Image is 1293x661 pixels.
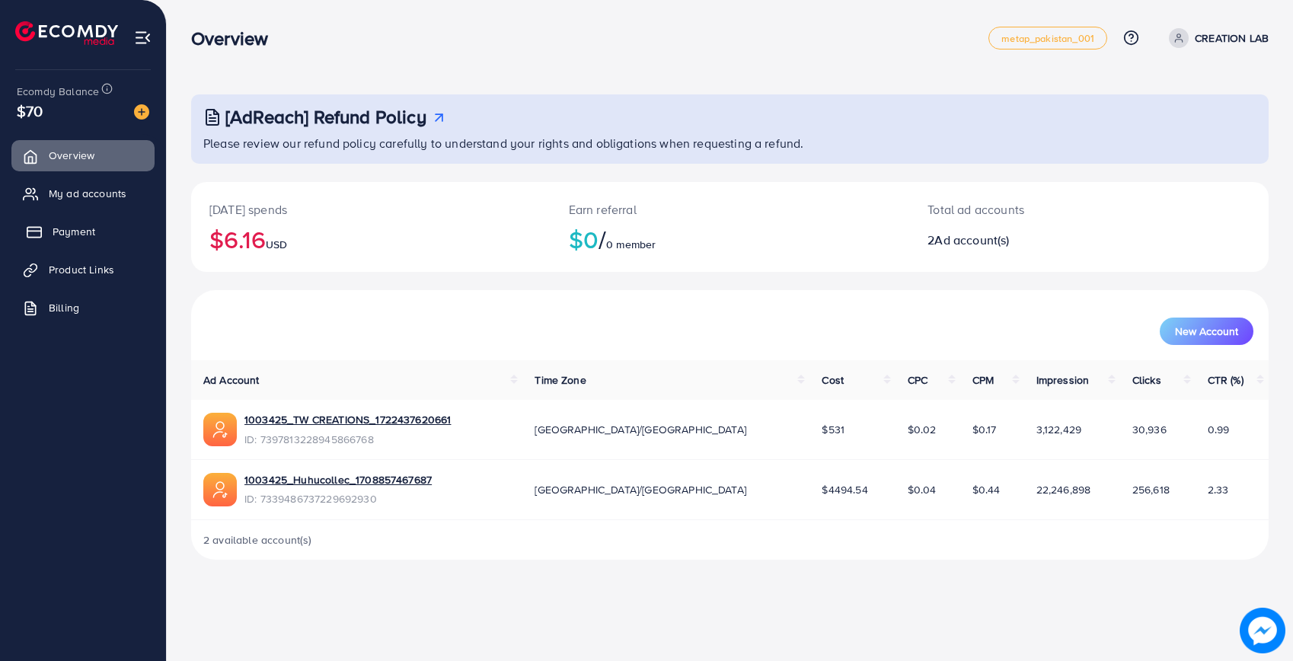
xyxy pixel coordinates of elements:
span: ID: 7397813228945866768 [244,432,451,447]
span: $0.04 [908,482,937,497]
span: CPC [908,372,927,388]
span: CPM [972,372,994,388]
span: 30,936 [1132,422,1167,437]
span: 3,122,429 [1036,422,1081,437]
h2: 2 [927,233,1161,247]
button: New Account [1160,318,1253,345]
a: 1003425_TW CREATIONS_1722437620661 [244,412,451,427]
span: Cost [822,372,844,388]
img: logo [15,21,118,45]
a: Billing [11,292,155,323]
span: 0.99 [1208,422,1230,437]
span: Clicks [1132,372,1161,388]
span: Billing [49,300,79,315]
span: metap_pakistan_001 [1001,34,1094,43]
span: USD [266,237,287,252]
span: $4494.54 [822,482,867,497]
span: CTR (%) [1208,372,1244,388]
span: $0.17 [972,422,997,437]
span: My ad accounts [49,186,126,201]
img: menu [134,29,152,46]
a: Product Links [11,254,155,285]
span: 0 member [606,237,656,252]
span: 2.33 [1208,482,1229,497]
span: Ad Account [203,372,260,388]
span: Ad account(s) [934,232,1009,248]
span: $531 [822,422,844,437]
span: 22,246,898 [1036,482,1091,497]
span: [GEOGRAPHIC_DATA]/[GEOGRAPHIC_DATA] [535,482,746,497]
p: Earn referral [569,200,892,219]
a: CREATION LAB [1163,28,1269,48]
span: 256,618 [1132,482,1170,497]
h3: [AdReach] Refund Policy [225,106,426,128]
span: $0.02 [908,422,937,437]
span: New Account [1175,326,1238,337]
a: Overview [11,140,155,171]
p: Please review our refund policy carefully to understand your rights and obligations when requesti... [203,134,1259,152]
a: Payment [11,216,155,247]
span: $70 [17,100,43,122]
h2: $6.16 [209,225,532,254]
p: CREATION LAB [1195,29,1269,47]
span: Ecomdy Balance [17,84,99,99]
p: [DATE] spends [209,200,532,219]
h3: Overview [191,27,280,49]
p: Total ad accounts [927,200,1161,219]
span: [GEOGRAPHIC_DATA]/[GEOGRAPHIC_DATA] [535,422,746,437]
img: ic-ads-acc.e4c84228.svg [203,473,237,506]
span: Overview [49,148,94,163]
img: image [134,104,149,120]
span: Payment [53,224,95,239]
h2: $0 [569,225,892,254]
a: My ad accounts [11,178,155,209]
a: metap_pakistan_001 [988,27,1107,49]
img: image [1240,608,1285,653]
span: Product Links [49,262,114,277]
span: / [599,222,606,257]
span: ID: 7339486737229692930 [244,491,432,506]
img: ic-ads-acc.e4c84228.svg [203,413,237,446]
span: Time Zone [535,372,586,388]
span: Impression [1036,372,1090,388]
span: $0.44 [972,482,1001,497]
span: 2 available account(s) [203,532,312,548]
a: 1003425_Huhucollec_1708857467687 [244,472,432,487]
